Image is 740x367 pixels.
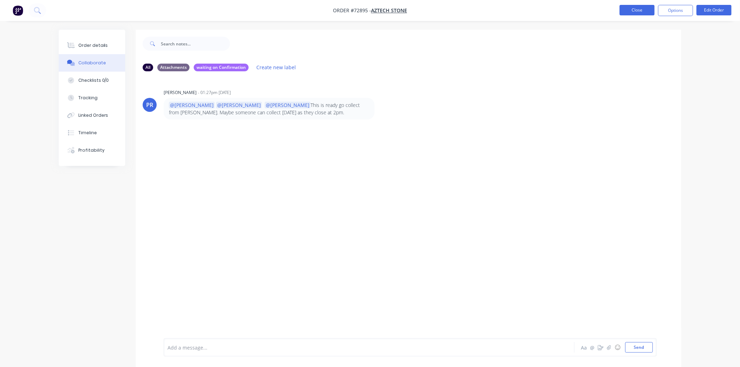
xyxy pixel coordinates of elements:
[13,5,23,16] img: Factory
[78,60,106,66] div: Collaborate
[59,107,125,124] button: Linked Orders
[625,342,653,353] button: Send
[59,142,125,159] button: Profitability
[59,37,125,54] button: Order details
[265,102,311,108] span: @[PERSON_NAME]
[59,124,125,142] button: Timeline
[371,7,407,14] a: Aztech Stone
[78,95,98,101] div: Tracking
[78,147,105,153] div: Profitability
[161,37,230,51] input: Search notes...
[333,7,371,14] span: Order #72895 -
[697,5,732,15] button: Edit Order
[78,130,97,136] div: Timeline
[59,54,125,72] button: Collaborate
[78,42,108,49] div: Order details
[198,89,231,96] div: - 01:27pm [DATE]
[216,102,262,108] span: @[PERSON_NAME]
[169,102,215,108] span: @[PERSON_NAME]
[580,343,588,352] button: Aa
[253,63,300,72] button: Create new label
[194,64,249,71] div: waiting on Confirmation
[59,72,125,89] button: Checklists 0/0
[588,343,597,352] button: @
[620,5,655,15] button: Close
[143,64,153,71] div: All
[164,89,197,96] div: [PERSON_NAME]
[78,77,109,84] div: Checklists 0/0
[613,343,622,352] button: ☺
[157,64,190,71] div: Attachments
[658,5,693,16] button: Options
[78,112,108,118] div: Linked Orders
[169,101,369,116] div: This is ready go collect from [PERSON_NAME]. Maybe someone can collect [DATE] as they close at 2pm.
[146,101,153,109] div: PR
[59,89,125,107] button: Tracking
